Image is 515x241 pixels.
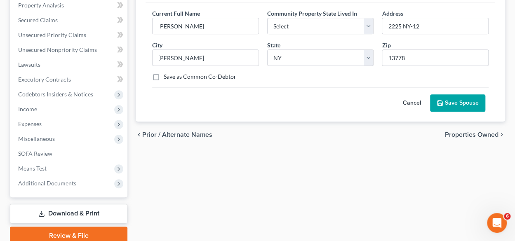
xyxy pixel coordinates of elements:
a: Download & Print [10,204,127,223]
span: SOFA Review [18,150,52,157]
a: Unsecured Nonpriority Claims [12,42,127,57]
a: Secured Claims [12,13,127,28]
i: chevron_right [499,131,505,138]
span: Unsecured Nonpriority Claims [18,46,97,53]
span: Current Full Name [152,10,200,17]
span: Codebtors Insiders & Notices [18,91,93,98]
span: Miscellaneous [18,135,55,142]
button: Cancel [394,95,430,111]
iframe: Intercom live chat [487,213,507,233]
label: Zip [382,41,390,49]
span: Prior / Alternate Names [142,131,212,138]
span: Unsecured Priority Claims [18,31,86,38]
span: Expenses [18,120,42,127]
span: Executory Contracts [18,76,71,83]
span: Community Property State Lived In [267,10,357,17]
button: Properties Owned chevron_right [445,131,505,138]
label: State [267,41,280,49]
a: Unsecured Priority Claims [12,28,127,42]
button: Save Spouse [430,94,485,112]
a: SOFA Review [12,146,127,161]
input: Enter city... [153,50,259,66]
span: Additional Documents [18,180,76,187]
span: Means Test [18,165,47,172]
i: chevron_left [136,131,142,138]
span: Income [18,105,37,112]
label: City [152,41,162,49]
span: 6 [504,213,510,220]
a: Executory Contracts [12,72,127,87]
label: Address [382,9,403,18]
button: chevron_left Prior / Alternate Names [136,131,212,138]
input: Enter address... [382,18,488,34]
a: Lawsuits [12,57,127,72]
span: Properties Owned [445,131,499,138]
span: Property Analysis [18,2,64,9]
input: Enter name... [153,18,259,34]
label: Save as Common Co-Debtor [164,73,236,81]
span: Lawsuits [18,61,40,68]
input: XXXXX [382,49,489,66]
span: Secured Claims [18,16,58,23]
